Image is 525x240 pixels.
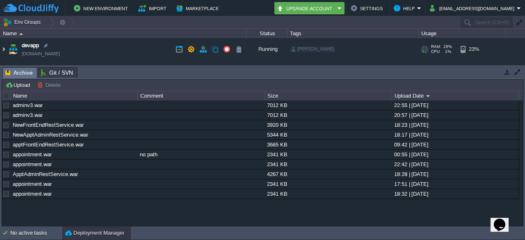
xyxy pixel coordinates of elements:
button: Delete [37,81,63,89]
button: Deployment Manager [65,229,124,237]
button: Upload [5,81,32,89]
div: 5344 KB [265,130,391,139]
div: Name [11,91,137,101]
button: Marketplace [176,3,221,13]
div: Usage [419,29,506,38]
a: adminv3.war [13,102,43,108]
div: 7012 KB [265,101,391,110]
div: Size [265,91,392,101]
span: 28% [443,44,452,49]
div: 22:55 | [DATE] [392,101,518,110]
div: Status [247,29,287,38]
div: Name [1,29,246,38]
button: [EMAIL_ADDRESS][DOMAIN_NAME] [430,3,517,13]
div: 3920 KB [265,120,391,130]
span: Archive [5,68,33,78]
img: AMDAwAAAACH5BAEAAAAALAAAAAABAAEAAAICRAEAOw== [19,33,23,35]
a: adminv3.war [13,112,43,118]
a: devapp [22,41,39,50]
span: 1% [443,49,451,54]
div: 20:57 | [DATE] [392,110,518,120]
a: [DOMAIN_NAME] [22,50,60,58]
button: Upgrade Account [277,3,335,13]
div: No active tasks [10,226,62,240]
span: CPU [431,49,440,54]
span: Git / SVN [41,68,73,78]
div: 2341 KB [265,179,391,189]
div: 23% [461,38,487,60]
a: appointment.war [13,161,52,167]
div: 18:17 | [DATE] [392,130,518,139]
div: 2341 KB [265,189,391,199]
div: Comment [138,91,265,101]
a: appointment.war [13,181,52,187]
a: appointment.war [13,151,52,158]
div: 4267 KB [265,169,391,179]
div: Tags [288,29,418,38]
div: 7012 KB [265,110,391,120]
a: ApptAdminRestService.war [13,171,78,177]
div: 22:42 | [DATE] [392,160,518,169]
iframe: chat widget [491,207,517,232]
button: Import [138,3,169,13]
div: Upload Date [393,91,519,101]
a: NewFrontEndRestService.war [13,122,84,128]
a: appointment.war [13,191,52,197]
div: 00:55 | [DATE] [392,150,518,159]
div: 2341 KB [265,160,391,169]
div: no path [138,150,264,159]
div: 18:28 | [DATE] [392,169,518,179]
div: 17:51 | [DATE] [392,179,518,189]
div: 09:42 | [DATE] [392,140,518,149]
div: Running [247,38,288,60]
img: AMDAwAAAACH5BAEAAAAALAAAAAABAAEAAAICRAEAOw== [7,38,19,60]
div: 2341 KB [265,150,391,159]
button: Help [394,3,417,13]
img: AMDAwAAAACH5BAEAAAAALAAAAAABAAEAAAICRAEAOw== [0,38,7,60]
button: Env Groups [3,16,43,28]
div: [PERSON_NAME] [290,46,336,53]
span: RAM [431,44,440,49]
button: New Environment [74,3,130,13]
div: 18:32 | [DATE] [392,189,518,199]
img: CloudJiffy [3,3,59,14]
a: NewApptAdminRestService.war [13,132,88,138]
div: 3665 KB [265,140,391,149]
a: apptFrontEndRestService.war [13,142,84,148]
button: Settings [351,3,385,13]
div: 18:23 | [DATE] [392,120,518,130]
